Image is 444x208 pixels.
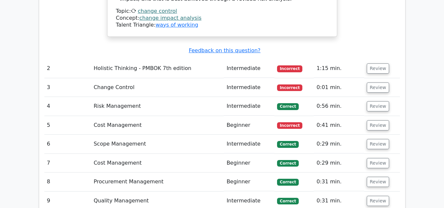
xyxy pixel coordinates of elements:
div: Talent Triangle: [116,8,328,28]
button: Review [367,139,389,149]
td: Beginner [224,173,274,191]
button: Review [367,120,389,130]
a: ways of working [155,22,198,28]
td: Risk Management [91,97,224,116]
td: 0:29 min. [314,154,364,173]
div: Topic: [116,8,328,15]
td: 0:56 min. [314,97,364,116]
td: 4 [44,97,91,116]
td: 0:31 min. [314,173,364,191]
span: Correct [277,141,298,148]
td: 8 [44,173,91,191]
span: Incorrect [277,84,302,91]
button: Review [367,158,389,168]
td: Intermediate [224,59,274,78]
td: Cost Management [91,116,224,135]
td: Scope Management [91,135,224,153]
td: 5 [44,116,91,135]
td: 3 [44,78,91,97]
td: Cost Management [91,154,224,173]
td: Beginner [224,116,274,135]
td: Change Control [91,78,224,97]
td: Intermediate [224,97,274,116]
td: Intermediate [224,78,274,97]
td: 0:41 min. [314,116,364,135]
a: Feedback on this question? [189,47,260,54]
td: 0:29 min. [314,135,364,153]
td: 1:15 min. [314,59,364,78]
td: 0:01 min. [314,78,364,97]
button: Review [367,63,389,74]
td: Beginner [224,154,274,173]
button: Review [367,101,389,111]
span: Correct [277,160,298,167]
div: Concept: [116,15,328,22]
span: Correct [277,103,298,110]
button: Review [367,177,389,187]
td: Holistic Thinking - PMBOK 7th edition [91,59,224,78]
button: Review [367,196,389,206]
span: Correct [277,198,298,204]
td: 2 [44,59,91,78]
td: Intermediate [224,135,274,153]
td: Procurement Management [91,173,224,191]
td: 7 [44,154,91,173]
a: change impact analysis [139,15,201,21]
span: Incorrect [277,65,302,72]
span: Incorrect [277,122,302,129]
a: change control [138,8,177,14]
button: Review [367,82,389,93]
span: Correct [277,179,298,185]
td: 6 [44,135,91,153]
